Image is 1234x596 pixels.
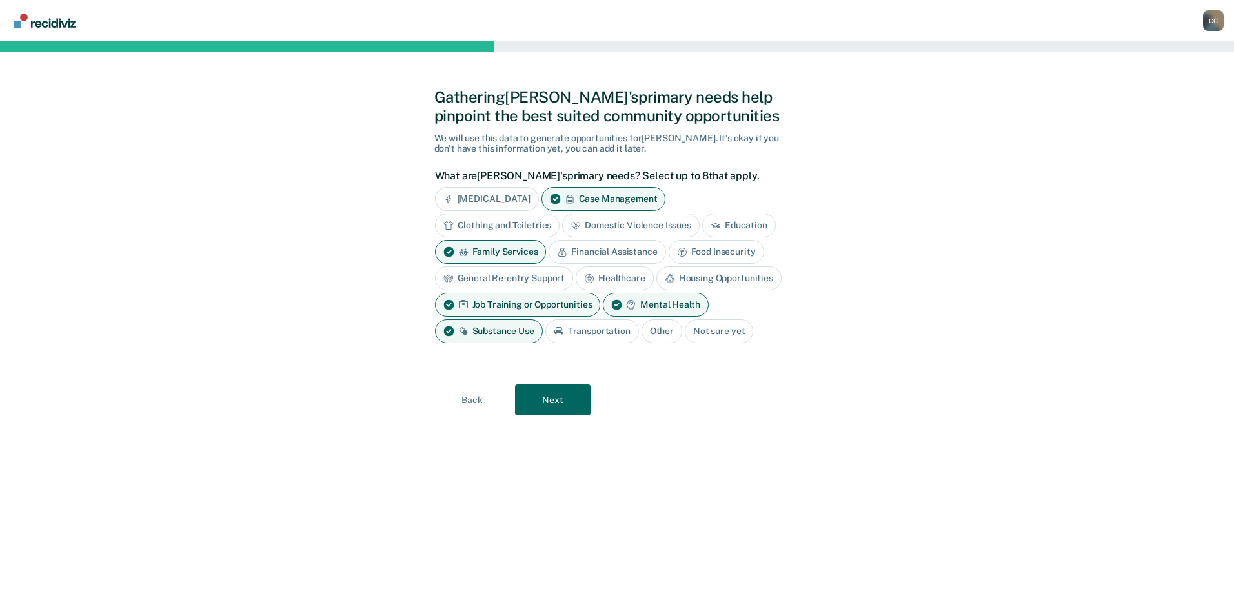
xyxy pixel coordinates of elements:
div: Healthcare [576,266,654,290]
div: Financial Assistance [549,240,665,264]
div: Not sure yet [685,319,753,343]
div: Substance Use [435,319,543,343]
div: Clothing and Toiletries [435,214,560,237]
button: Profile dropdown button [1203,10,1224,31]
div: Domestic Violence Issues [562,214,700,237]
div: [MEDICAL_DATA] [435,187,539,211]
div: Mental Health [603,293,708,317]
div: C C [1203,10,1224,31]
div: Education [702,214,776,237]
div: We will use this data to generate opportunities for [PERSON_NAME] . It's okay if you don't have t... [434,133,800,155]
div: Other [642,319,682,343]
button: Next [515,384,591,415]
div: Transportation [545,319,639,343]
div: Gathering [PERSON_NAME]'s primary needs help pinpoint the best suited community opportunities [434,88,800,125]
div: Family Services [435,240,547,264]
label: What are [PERSON_NAME]'s primary needs? Select up to 8 that apply. [435,170,793,182]
button: Back [434,384,510,415]
div: Food Insecurity [669,240,764,264]
div: Job Training or Opportunities [435,293,601,317]
div: Housing Opportunities [656,266,782,290]
div: Case Management [541,187,666,211]
img: Recidiviz [14,14,76,28]
div: General Re-entry Support [435,266,574,290]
